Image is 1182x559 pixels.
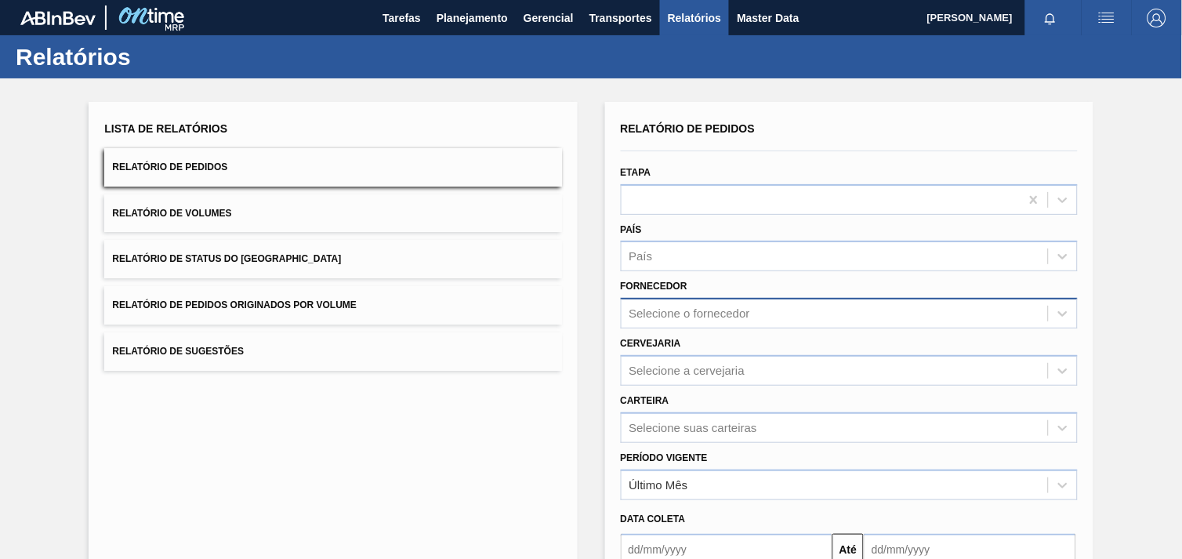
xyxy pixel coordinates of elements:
[737,9,799,27] span: Master Data
[621,167,651,178] label: Etapa
[621,338,681,349] label: Cervejaria
[1148,9,1166,27] img: Logout
[621,452,708,463] label: Período Vigente
[112,253,341,264] span: Relatório de Status do [GEOGRAPHIC_DATA]
[112,208,231,219] span: Relatório de Volumes
[1097,9,1116,27] img: userActions
[104,194,561,233] button: Relatório de Volumes
[104,286,561,325] button: Relatório de Pedidos Originados por Volume
[621,281,687,292] label: Fornecedor
[629,364,745,377] div: Selecione a cervejaria
[437,9,508,27] span: Planejamento
[668,9,721,27] span: Relatórios
[629,307,750,321] div: Selecione o fornecedor
[629,478,688,492] div: Último Mês
[112,299,357,310] span: Relatório de Pedidos Originados por Volume
[1025,7,1075,29] button: Notificações
[524,9,574,27] span: Gerencial
[589,9,652,27] span: Transportes
[621,395,669,406] label: Carteira
[104,332,561,371] button: Relatório de Sugestões
[629,421,757,434] div: Selecione suas carteiras
[112,346,244,357] span: Relatório de Sugestões
[16,48,294,66] h1: Relatórios
[112,162,227,172] span: Relatório de Pedidos
[621,224,642,235] label: País
[621,514,686,525] span: Data coleta
[629,250,653,263] div: País
[621,122,756,135] span: Relatório de Pedidos
[104,148,561,187] button: Relatório de Pedidos
[20,11,96,25] img: TNhmsLtSVTkK8tSr43FrP2fwEKptu5GPRR3wAAAABJRU5ErkJggg==
[104,240,561,278] button: Relatório de Status do [GEOGRAPHIC_DATA]
[104,122,227,135] span: Lista de Relatórios
[383,9,421,27] span: Tarefas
